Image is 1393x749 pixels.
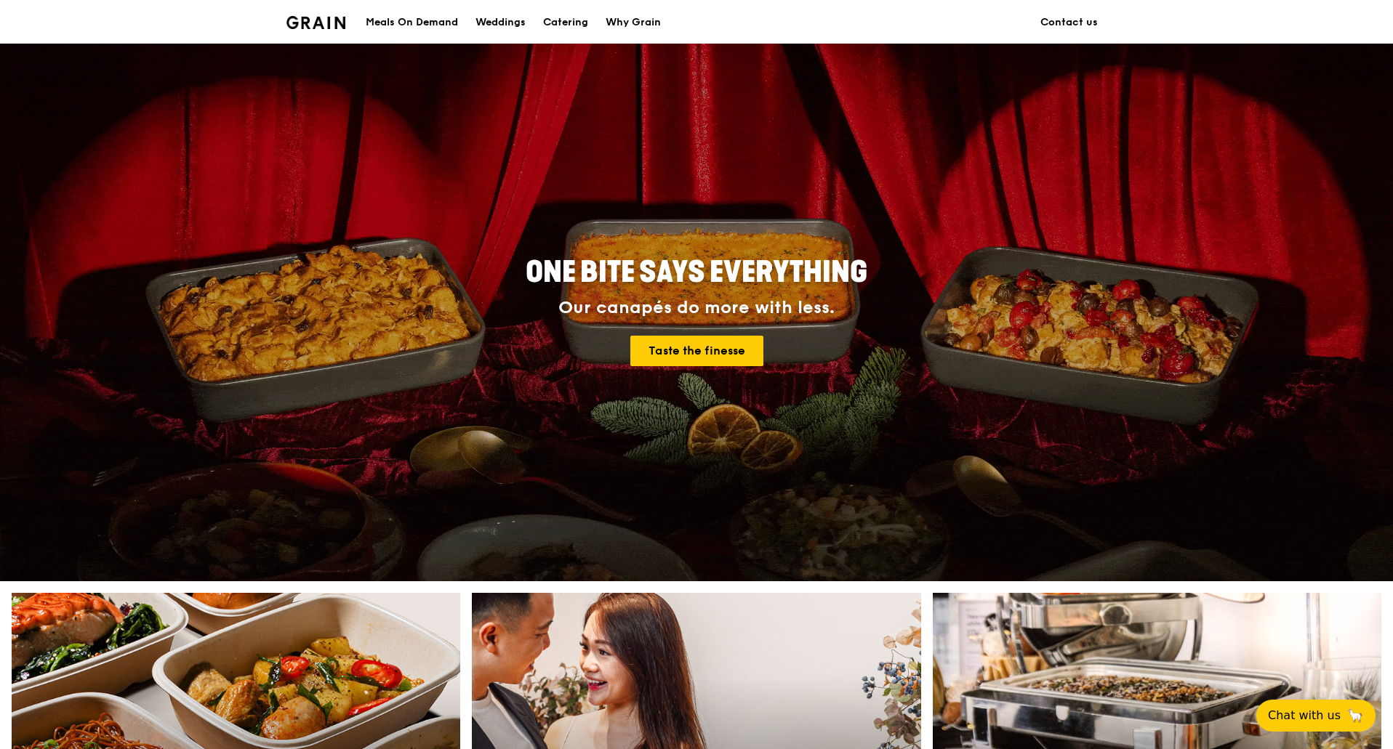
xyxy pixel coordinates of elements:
div: Meals On Demand [366,1,458,44]
span: ONE BITE SAYS EVERYTHING [526,255,867,290]
div: Catering [543,1,588,44]
div: Why Grain [606,1,661,44]
a: Why Grain [597,1,670,44]
span: 🦙 [1346,707,1364,724]
a: Catering [534,1,597,44]
div: Our canapés do more with less. [435,298,958,318]
a: Taste the finesse [630,336,763,366]
span: Chat with us [1268,707,1341,724]
div: Weddings [475,1,526,44]
button: Chat with us🦙 [1256,700,1376,732]
img: Grain [286,16,345,29]
a: Contact us [1032,1,1107,44]
a: Weddings [467,1,534,44]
